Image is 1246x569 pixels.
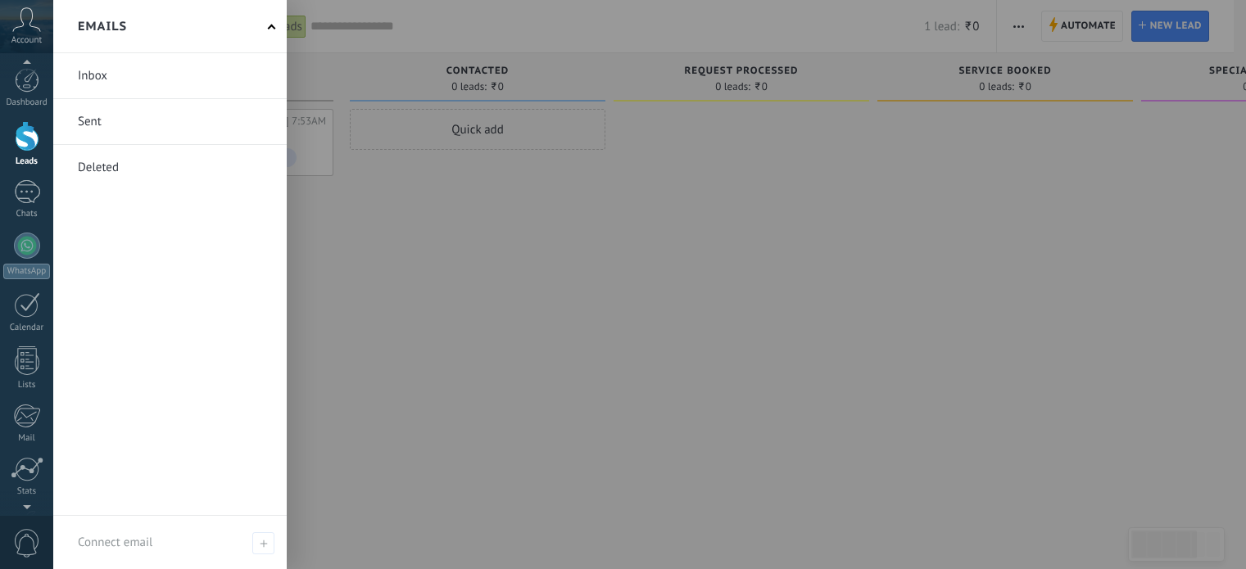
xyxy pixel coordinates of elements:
[3,156,51,167] div: Leads
[3,264,50,279] div: WhatsApp
[3,209,51,219] div: Chats
[3,97,51,108] div: Dashboard
[252,532,274,554] span: Connect email
[78,1,127,52] h2: Emails
[78,535,152,550] span: Connect email
[11,35,42,46] span: Account
[53,53,287,99] li: Inbox
[3,380,51,391] div: Lists
[3,486,51,497] div: Stats
[53,145,287,190] li: Deleted
[53,99,287,145] li: Sent
[3,323,51,333] div: Calendar
[3,433,51,444] div: Mail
